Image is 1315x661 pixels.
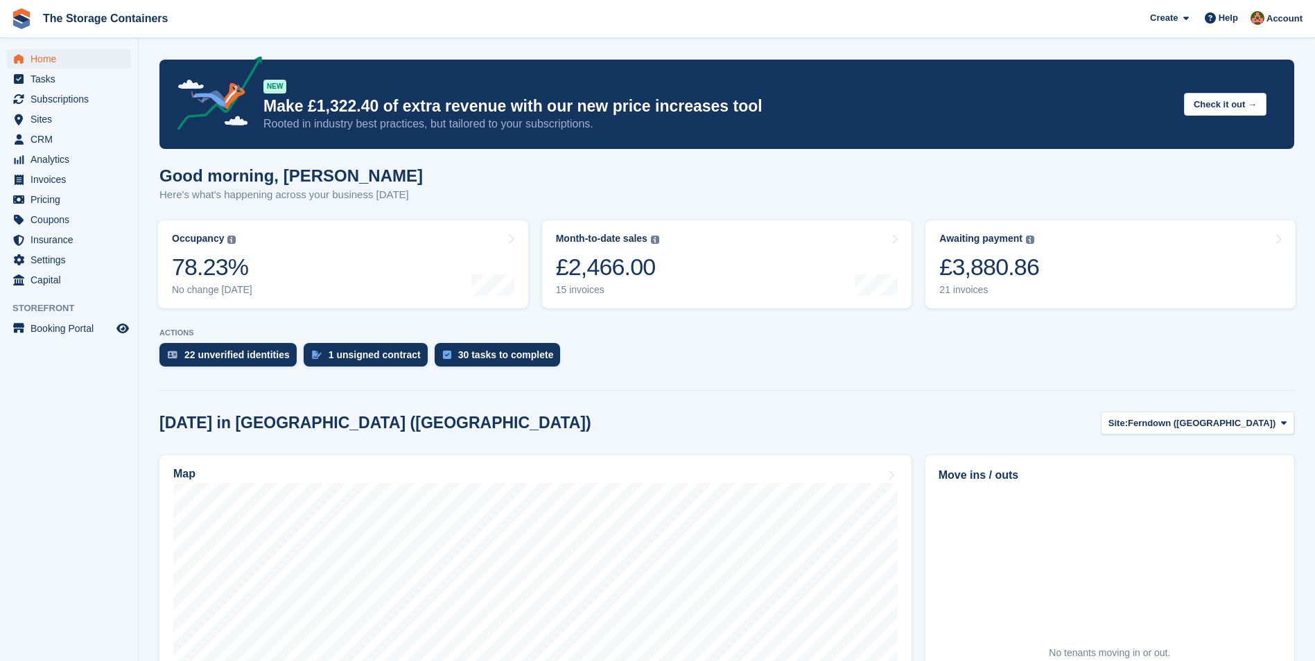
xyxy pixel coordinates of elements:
div: 21 invoices [939,284,1039,296]
div: Month-to-date sales [556,233,647,245]
span: Subscriptions [31,89,114,109]
span: Capital [31,270,114,290]
div: 15 invoices [556,284,659,296]
span: Settings [31,250,114,270]
span: Storefront [12,301,138,315]
h1: Good morning, [PERSON_NAME] [159,166,423,185]
h2: Move ins / outs [939,467,1281,484]
span: Invoices [31,170,114,189]
span: Insurance [31,230,114,249]
p: Here's what's happening across your business [DATE] [159,187,423,203]
img: stora-icon-8386f47178a22dfd0bd8f6a31ec36ba5ce8667c1dd55bd0f319d3a0aa187defe.svg [11,8,32,29]
span: Pricing [31,190,114,209]
img: verify_identity-adf6edd0f0f0b5bbfe63781bf79b02c33cf7c696d77639b501bdc392416b5a36.svg [168,351,177,359]
a: menu [7,230,131,249]
div: Occupancy [172,233,224,245]
a: 22 unverified identities [159,343,304,373]
p: ACTIONS [159,328,1294,337]
div: NEW [263,80,286,94]
div: 22 unverified identities [184,349,290,360]
a: 1 unsigned contract [304,343,435,373]
span: Create [1150,11,1178,25]
h2: Map [173,468,195,480]
button: Check it out → [1184,93,1266,116]
a: menu [7,69,131,89]
p: Make £1,322.40 of extra revenue with our new price increases tool [263,96,1173,116]
span: Analytics [31,150,114,169]
a: menu [7,170,131,189]
span: Tasks [31,69,114,89]
span: Ferndown ([GEOGRAPHIC_DATA]) [1128,416,1275,430]
span: CRM [31,130,114,149]
span: Help [1219,11,1238,25]
a: menu [7,319,131,338]
a: menu [7,89,131,109]
div: 1 unsigned contract [329,349,421,360]
a: menu [7,49,131,69]
a: Awaiting payment £3,880.86 21 invoices [925,220,1296,308]
button: Site: Ferndown ([GEOGRAPHIC_DATA]) [1101,412,1294,434]
a: menu [7,210,131,229]
div: No change [DATE] [172,284,252,296]
a: The Storage Containers [37,7,173,30]
div: Awaiting payment [939,233,1022,245]
a: menu [7,190,131,209]
span: Coupons [31,210,114,229]
div: 78.23% [172,253,252,281]
a: 30 tasks to complete [435,343,568,373]
p: Rooted in industry best practices, but tailored to your subscriptions. [263,116,1173,132]
img: icon-info-grey-7440780725fd019a000dd9b08b2336e03edf1995a4989e88bcd33f0948082b44.svg [1026,236,1034,244]
span: Account [1266,12,1303,26]
img: icon-info-grey-7440780725fd019a000dd9b08b2336e03edf1995a4989e88bcd33f0948082b44.svg [227,236,236,244]
div: £2,466.00 [556,253,659,281]
a: menu [7,109,131,129]
h2: [DATE] in [GEOGRAPHIC_DATA] ([GEOGRAPHIC_DATA]) [159,414,591,432]
img: contract_signature_icon-13c848040528278c33f63329250d36e43548de30e8caae1d1a13099fd9432cc5.svg [312,351,322,359]
a: menu [7,130,131,149]
div: £3,880.86 [939,253,1039,281]
span: Booking Portal [31,319,114,338]
span: Site: [1108,416,1128,430]
div: No tenants moving in or out. [1049,646,1170,660]
span: Sites [31,109,114,129]
img: price-adjustments-announcement-icon-8257ccfd72463d97f412b2fc003d46551f7dbcb40ab6d574587a9cd5c0d94... [166,56,263,135]
img: icon-info-grey-7440780725fd019a000dd9b08b2336e03edf1995a4989e88bcd33f0948082b44.svg [651,236,659,244]
a: Occupancy 78.23% No change [DATE] [158,220,528,308]
a: menu [7,150,131,169]
img: task-75834270c22a3079a89374b754ae025e5fb1db73e45f91037f5363f120a921f8.svg [443,351,451,359]
div: 30 tasks to complete [458,349,554,360]
a: Month-to-date sales £2,466.00 15 invoices [542,220,912,308]
a: Preview store [114,320,131,337]
img: Kirsty Simpson [1251,11,1264,25]
span: Home [31,49,114,69]
a: menu [7,270,131,290]
a: menu [7,250,131,270]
